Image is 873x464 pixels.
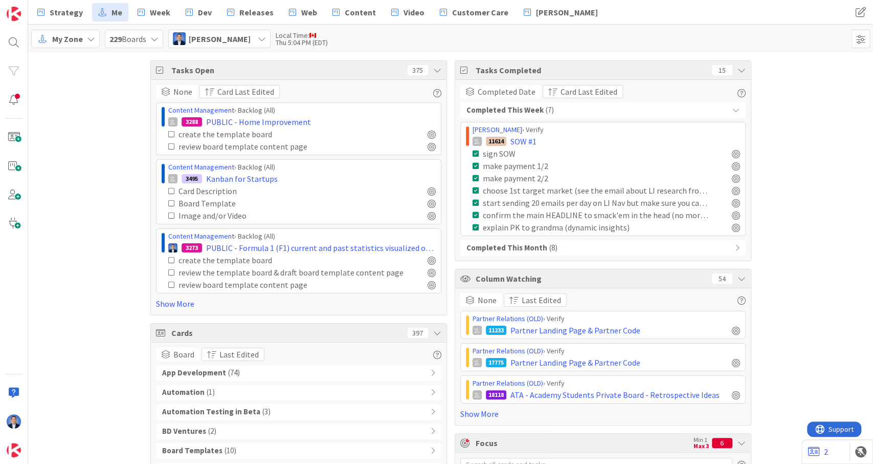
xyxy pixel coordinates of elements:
[510,135,536,147] span: SOW #1
[162,387,205,398] b: Automation
[473,125,522,134] a: [PERSON_NAME]
[712,273,732,284] div: 54
[150,6,170,18] span: Week
[486,326,506,335] div: 11233
[283,3,323,22] a: Web
[478,294,497,306] span: None
[536,6,598,18] span: [PERSON_NAME]
[473,378,740,389] div: › Verify
[309,33,316,38] img: ca.png
[483,197,709,209] div: start sending 20 emails per day on LI Nav but make sure you can keep up with it
[208,426,216,437] span: ( 2 )
[182,174,202,183] div: 3495
[546,104,554,116] span: ( 7 )
[483,160,636,172] div: make payment 1/2
[217,86,274,98] span: Card Last Edited
[178,197,327,209] div: Board Template
[326,3,382,22] a: Content
[476,272,707,285] span: Column Watching
[50,6,83,18] span: Strategy
[276,32,328,39] div: Local Time:
[510,324,640,336] span: Partner Landing Page & Partner Code
[131,3,176,22] a: Week
[178,140,363,153] div: review board template content page
[466,242,547,254] b: Completed This Month
[478,86,535,98] span: Completed Date
[109,34,122,44] b: 229
[276,39,328,46] div: Thu 5:04 PM (EDT)
[476,64,707,76] span: Tasks Completed
[173,348,194,361] span: Board
[156,298,441,310] a: Show More
[504,293,567,307] button: Last Edited
[206,116,311,128] span: PUBLIC - Home Improvement
[206,242,436,254] span: PUBLIC - Formula 1 (F1) current and past statistics visualized on a Kanban board
[808,446,828,458] a: 2
[207,387,215,398] span: ( 1 )
[168,231,234,241] a: Content Management
[483,209,709,221] div: confirm the main HEADLINE to smack'em in the head (no more than 5 WOWs)
[182,243,202,252] div: 3273
[206,173,278,185] span: Kanban for Startups
[7,414,21,429] img: DP
[486,390,506,399] div: 18118
[301,6,317,18] span: Web
[198,6,212,18] span: Dev
[178,128,346,140] div: create the template board
[162,367,226,379] b: App Development
[162,426,206,437] b: BD Ventures
[92,3,128,22] a: Me
[109,33,146,45] span: Boards
[168,106,234,115] a: Content Management
[168,162,234,172] a: Content Management
[483,221,677,234] div: explain PK to grandma (dynamic insights)
[21,2,47,14] span: Support
[219,348,259,361] span: Last Edited
[483,172,636,184] div: make payment 2/2
[262,406,271,418] span: ( 3 )
[228,367,240,379] span: ( 74 )
[111,6,122,18] span: Me
[173,32,186,45] img: DP
[171,327,402,339] span: Cards
[7,7,21,21] img: Visit kanbanzone.com
[712,65,732,75] div: 15
[189,33,251,45] span: [PERSON_NAME]
[460,408,746,420] a: Show More
[473,313,740,324] div: › Verify
[178,209,333,222] div: Image and/or Video
[434,3,514,22] a: Customer Care
[712,438,732,448] div: 6
[173,86,192,98] span: None
[483,147,619,160] div: sign SOW
[178,266,405,279] div: review the template board & draft board template content page
[178,279,363,291] div: review board template content page
[549,242,557,254] span: ( 8 )
[31,3,89,22] a: Strategy
[182,117,202,126] div: 3288
[168,162,436,173] div: › Backlog (All)
[7,443,21,457] img: avatar
[168,105,436,116] div: › Backlog (All)
[473,346,543,355] a: Partner Relations (OLD)
[408,65,428,75] div: 375
[345,6,376,18] span: Content
[561,86,617,98] span: Card Last Edited
[473,124,740,135] div: › Verify
[385,3,431,22] a: Video
[178,185,328,197] div: Card Description
[452,6,508,18] span: Customer Care
[171,64,402,76] span: Tasks Open
[199,85,280,98] button: Card Last Edited
[466,104,544,116] b: Completed This Week
[52,33,83,45] span: My Zone
[221,3,280,22] a: Releases
[202,348,264,361] button: Last Edited
[180,3,218,22] a: Dev
[473,346,740,356] div: › Verify
[693,437,709,443] div: Min 1
[486,137,506,146] div: 11614
[543,85,623,98] button: Card Last Edited
[518,3,604,22] a: [PERSON_NAME]
[178,254,346,266] div: create the template board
